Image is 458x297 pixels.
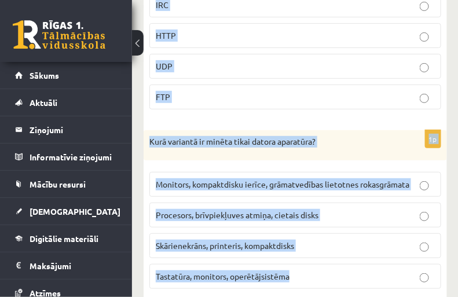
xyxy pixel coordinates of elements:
legend: Maksājumi [30,252,118,279]
a: Informatīvie ziņojumi [15,144,118,170]
span: Mācību resursi [30,179,86,189]
legend: Ziņojumi [30,116,118,143]
a: Rīgas 1. Tālmācības vidusskola [13,20,105,49]
span: Tastatūra, monitors, operētājsistēma [156,271,290,281]
p: 1p [425,130,441,148]
a: Aktuāli [15,89,118,116]
a: Ziņojumi [15,116,118,143]
span: Digitālie materiāli [30,233,98,244]
input: Procesors, brīvpiekļuves atmiņa, cietais disks [420,212,429,221]
input: FTP [420,94,429,103]
span: [DEMOGRAPHIC_DATA] [30,206,120,217]
a: Maksājumi [15,252,118,279]
span: Monitors, kompaktdisku ierīce, grāmatvedības lietotnes rokasgrāmata [156,179,409,189]
input: IRC [420,2,429,11]
a: Mācību resursi [15,171,118,197]
input: Skārienekrāns, printeris, kompaktdisks [420,243,429,252]
p: Kurā variantā ir minēta tikai datora aparatūra? [149,136,383,148]
span: FTP [156,91,170,102]
span: Aktuāli [30,97,57,108]
input: UDP [420,63,429,72]
span: Sākums [30,70,59,80]
span: Procesors, brīvpiekļuves atmiņa, cietais disks [156,210,318,220]
input: Monitors, kompaktdisku ierīce, grāmatvedības lietotnes rokasgrāmata [420,181,429,190]
a: [DEMOGRAPHIC_DATA] [15,198,118,225]
input: HTTP [420,32,429,42]
span: Skārienekrāns, printeris, kompaktdisks [156,240,294,251]
span: HTTP [156,30,176,41]
legend: Informatīvie ziņojumi [30,144,118,170]
a: Sākums [15,62,118,89]
span: UDP [156,61,173,71]
a: Digitālie materiāli [15,225,118,252]
input: Tastatūra, monitors, operētājsistēma [420,273,429,283]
